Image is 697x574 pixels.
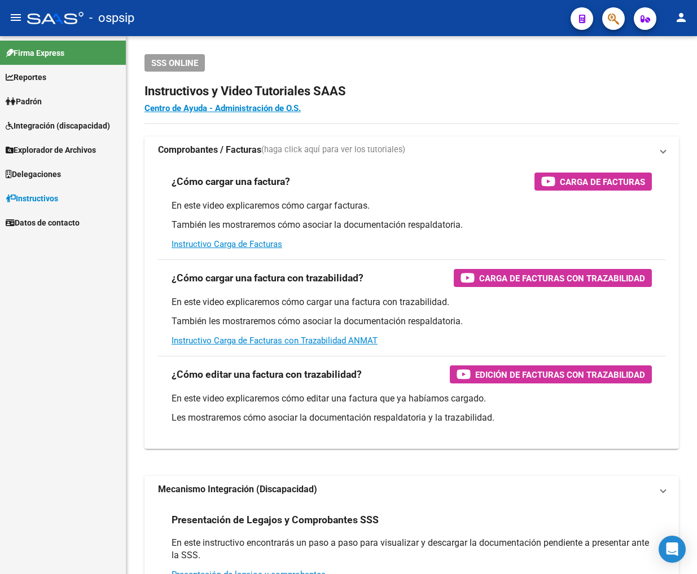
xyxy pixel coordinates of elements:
h3: ¿Cómo editar una factura con trazabilidad? [172,367,362,382]
button: SSS ONLINE [144,54,205,72]
span: Delegaciones [6,168,61,180]
h3: ¿Cómo cargar una factura? [172,174,290,189]
p: En este video explicaremos cómo cargar facturas. [172,200,652,212]
span: SSS ONLINE [151,58,198,68]
h3: Presentación de Legajos y Comprobantes SSS [172,512,379,528]
span: Datos de contacto [6,217,80,229]
span: (haga click aquí para ver los tutoriales) [261,144,405,156]
span: Carga de Facturas [560,175,645,189]
p: En este video explicaremos cómo editar una factura que ya habíamos cargado. [172,392,652,405]
span: Carga de Facturas con Trazabilidad [479,271,645,285]
div: Comprobantes / Facturas(haga click aquí para ver los tutoriales) [144,164,679,449]
h3: ¿Cómo cargar una factura con trazabilidad? [172,270,363,286]
a: Instructivo Carga de Facturas con Trazabilidad ANMAT [172,335,378,346]
a: Centro de Ayuda - Administración de O.S. [144,103,301,113]
button: Carga de Facturas con Trazabilidad [454,269,652,287]
strong: Comprobantes / Facturas [158,144,261,156]
span: Integración (discapacidad) [6,120,110,132]
span: Reportes [6,71,46,83]
span: Instructivos [6,192,58,205]
mat-expansion-panel-header: Mecanismo Integración (Discapacidad) [144,476,679,503]
button: Edición de Facturas con Trazabilidad [450,365,652,383]
p: También les mostraremos cómo asociar la documentación respaldatoria. [172,315,652,328]
a: Instructivo Carga de Facturas [172,239,282,249]
p: Les mostraremos cómo asociar la documentación respaldatoria y la trazabilidad. [172,412,652,424]
mat-icon: menu [9,11,23,24]
span: Edición de Facturas con Trazabilidad [475,368,645,382]
p: En este video explicaremos cómo cargar una factura con trazabilidad. [172,296,652,308]
mat-expansion-panel-header: Comprobantes / Facturas(haga click aquí para ver los tutoriales) [144,136,679,164]
span: Padrón [6,95,42,108]
span: - ospsip [89,6,134,30]
strong: Mecanismo Integración (Discapacidad) [158,483,317,496]
mat-icon: person [674,11,688,24]
h2: Instructivos y Video Tutoriales SAAS [144,81,679,102]
p: También les mostraremos cómo asociar la documentación respaldatoria. [172,219,652,231]
button: Carga de Facturas [534,173,652,191]
span: Firma Express [6,47,64,59]
div: Open Intercom Messenger [659,536,686,563]
p: En este instructivo encontrarás un paso a paso para visualizar y descargar la documentación pendi... [172,537,652,562]
span: Explorador de Archivos [6,144,96,156]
